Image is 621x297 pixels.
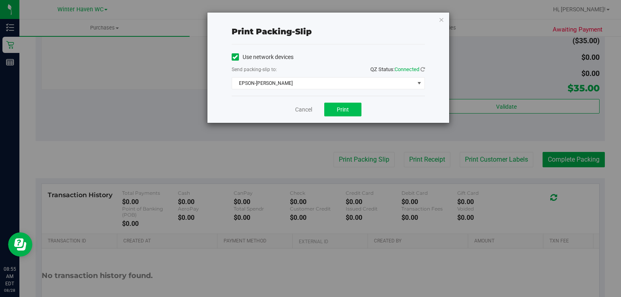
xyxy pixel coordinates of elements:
[232,27,312,36] span: Print packing-slip
[232,53,294,61] label: Use network devices
[295,105,312,114] a: Cancel
[8,232,32,257] iframe: Resource center
[232,78,414,89] span: EPSON-[PERSON_NAME]
[370,66,425,72] span: QZ Status:
[232,66,277,73] label: Send packing-slip to:
[414,78,424,89] span: select
[324,103,361,116] button: Print
[337,106,349,113] span: Print
[395,66,419,72] span: Connected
